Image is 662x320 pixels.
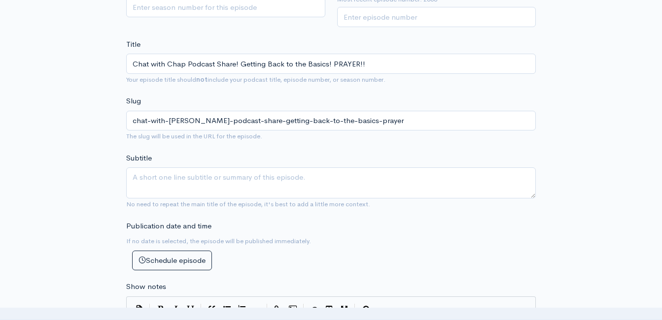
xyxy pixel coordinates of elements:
[149,304,150,315] i: |
[219,302,234,317] button: Generic List
[271,302,285,317] button: Create Link
[322,302,337,317] button: Toggle Side by Side
[132,251,212,271] button: Schedule episode
[126,132,262,140] small: The slug will be used in the URL for the episode.
[126,237,311,245] small: If no date is selected, the episode will be published immediately.
[126,221,211,232] label: Publication date and time
[249,302,264,317] button: Insert Horizontal Line
[196,75,208,84] strong: not
[267,304,268,315] i: |
[126,96,141,107] label: Slug
[126,281,166,292] label: Show notes
[285,302,300,317] button: Insert Image
[168,302,183,317] button: Italic
[337,302,351,317] button: Toggle Fullscreen
[337,7,536,27] input: Enter episode number
[126,153,152,164] label: Subtitle
[153,302,168,317] button: Bold
[126,111,536,131] input: title-of-episode
[234,302,249,317] button: Numbered List
[183,302,198,317] button: Heading
[132,301,146,316] button: Insert Show Notes Template
[307,302,322,317] button: Toggle Preview
[126,75,385,84] small: Your episode title should include your podcast title, episode number, or season number.
[354,304,355,315] i: |
[358,302,373,317] button: Markdown Guide
[126,39,140,50] label: Title
[126,54,536,74] input: What is the episode's title?
[126,200,370,208] small: No need to repeat the main title of the episode, it's best to add a little more context.
[303,304,304,315] i: |
[205,302,219,317] button: Quote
